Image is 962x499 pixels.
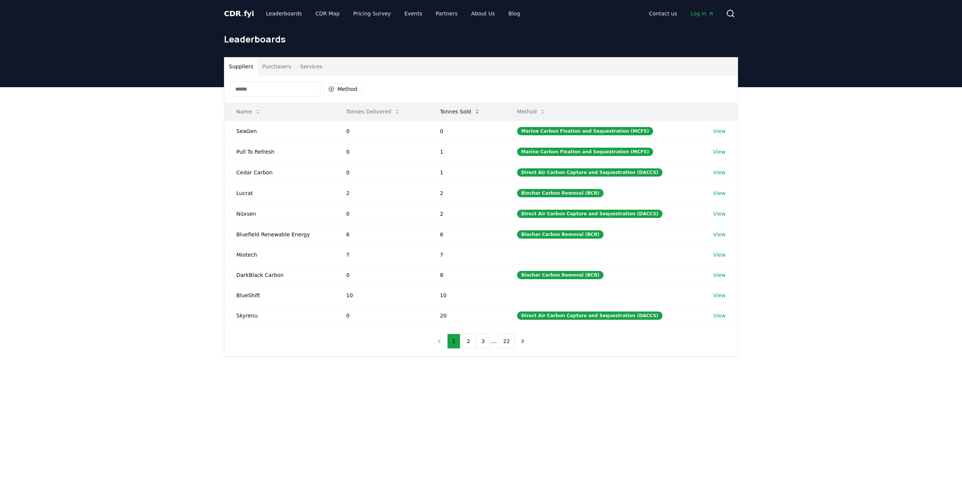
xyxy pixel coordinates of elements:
a: Partners [430,7,464,20]
a: View [713,127,726,135]
td: 2 [428,183,505,203]
a: Leaderboards [260,7,308,20]
a: View [713,271,726,279]
h1: Leaderboards [224,33,738,45]
td: Nūxsen [224,203,334,224]
button: next page [516,334,529,349]
td: 10 [428,285,505,305]
td: DarkBlack Carbon [224,265,334,285]
a: View [713,251,726,259]
a: View [713,312,726,319]
a: Events [398,7,428,20]
nav: Main [260,7,526,20]
a: Pricing Survey [347,7,397,20]
button: 2 [462,334,475,349]
button: Tonnes Sold [434,104,486,119]
div: Biochar Carbon Removal (BCR) [517,271,604,279]
td: 10 [334,285,428,305]
a: About Us [465,7,501,20]
td: 0 [334,265,428,285]
span: . [241,9,244,18]
td: 0 [334,305,428,326]
td: Skyrenu [224,305,334,326]
span: Log in [691,10,714,17]
div: Marine Carbon Fixation and Sequestration (MCFS) [517,148,653,156]
td: 2 [428,203,505,224]
a: Log in [685,7,720,20]
li: ... [491,337,497,346]
a: Blog [502,7,526,20]
div: Marine Carbon Fixation and Sequestration (MCFS) [517,127,653,135]
button: Purchasers [258,57,296,76]
button: 3 [476,334,490,349]
a: View [713,148,726,156]
td: 0 [428,121,505,141]
td: 20 [428,305,505,326]
span: CDR fyi [224,9,254,18]
td: Cedar Carbon [224,162,334,183]
a: View [713,189,726,197]
a: CDR Map [310,7,346,20]
td: BlueShift [224,285,334,305]
button: Name [230,104,267,119]
button: Suppliers [224,57,258,76]
td: 6 [334,224,428,245]
div: Direct Air Carbon Capture and Sequestration (DACCS) [517,210,663,218]
td: 7 [428,245,505,265]
button: Services [296,57,327,76]
td: 1 [428,141,505,162]
td: 0 [334,162,428,183]
td: 7 [334,245,428,265]
button: Method [324,83,362,95]
button: Method [511,104,552,119]
td: Pull To Refresh [224,141,334,162]
a: CDR.fyi [224,8,254,19]
td: Miotech [224,245,334,265]
nav: Main [643,7,720,20]
a: Contact us [643,7,683,20]
td: Bluefield Renewable Energy [224,224,334,245]
a: View [713,231,726,238]
button: Tonnes Delivered [340,104,406,119]
td: 6 [428,224,505,245]
td: 0 [334,121,428,141]
td: 1 [428,162,505,183]
div: Direct Air Carbon Capture and Sequestration (DACCS) [517,168,663,177]
td: Lucrat [224,183,334,203]
button: 1 [447,334,460,349]
td: 8 [428,265,505,285]
div: Direct Air Carbon Capture and Sequestration (DACCS) [517,311,663,320]
td: 2 [334,183,428,203]
button: 22 [498,334,515,349]
div: Biochar Carbon Removal (BCR) [517,189,604,197]
td: SeaGen [224,121,334,141]
a: View [713,292,726,299]
a: View [713,169,726,176]
a: View [713,210,726,218]
td: 0 [334,203,428,224]
div: Biochar Carbon Removal (BCR) [517,230,604,239]
td: 0 [334,141,428,162]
